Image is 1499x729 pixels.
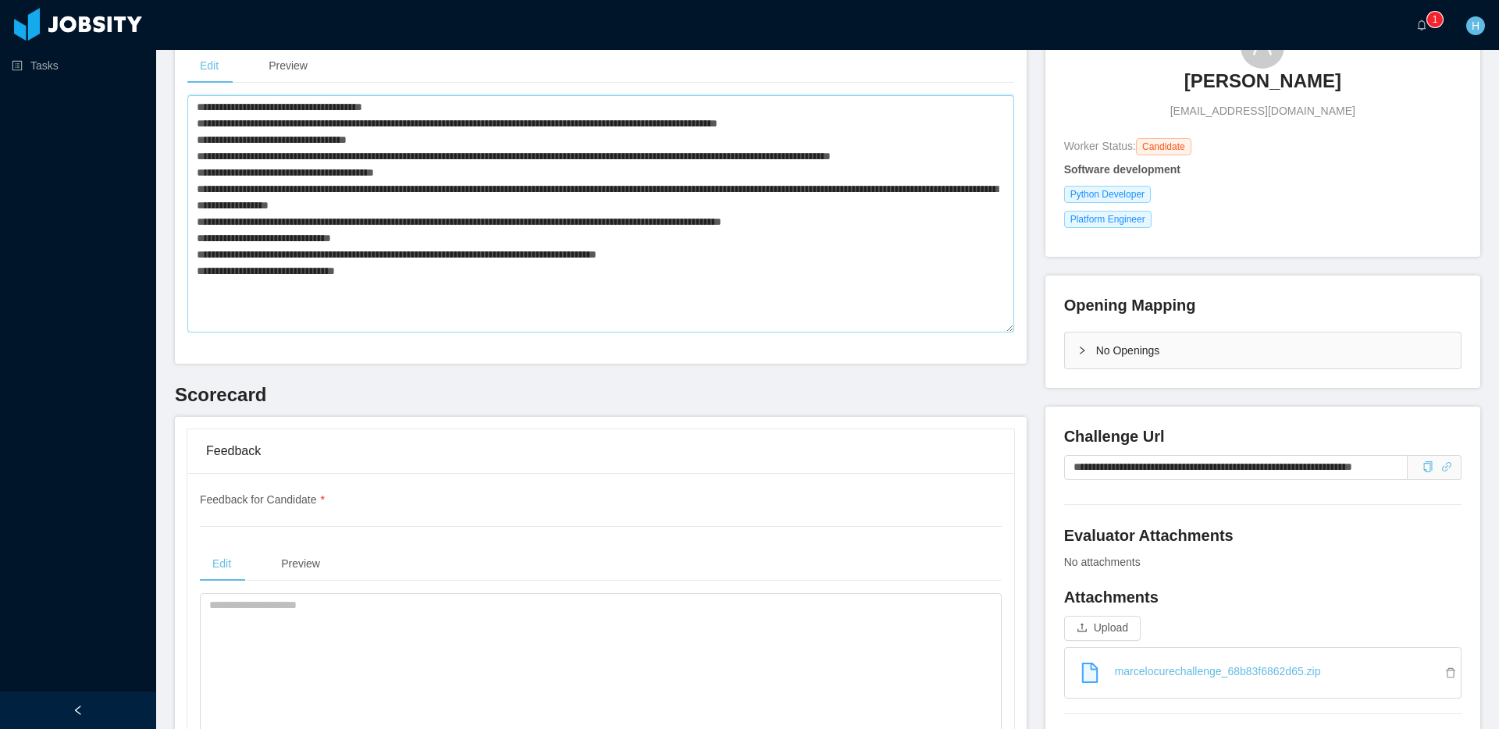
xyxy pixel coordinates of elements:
[1064,616,1141,641] button: icon: uploadUpload
[1445,667,1461,678] i: icon: delete
[1064,211,1152,228] span: Platform Engineer
[1170,103,1355,119] span: [EMAIL_ADDRESS][DOMAIN_NAME]
[1071,654,1109,692] a: icon: file
[200,493,325,506] span: Feedback for Candidate
[1136,138,1191,155] span: Candidate
[187,48,231,84] div: Edit
[206,429,995,473] div: Feedback
[175,382,1027,407] h3: Scorecard
[1064,525,1462,546] h4: Evaluator Attachments
[256,48,320,84] div: Preview
[1422,459,1433,475] div: Copy
[1064,621,1141,634] span: icon: uploadUpload
[1422,461,1433,472] i: icon: copy
[1064,140,1136,152] span: Worker Status:
[1064,586,1462,608] h4: Attachments
[1184,69,1341,103] a: [PERSON_NAME]
[1064,294,1196,316] h4: Opening Mapping
[1427,12,1443,27] sup: 1
[1080,663,1100,683] i: icon: file
[1077,654,1461,688] a: marcelocurechallenge_68b83f6862d65.zip
[1184,69,1341,94] h3: [PERSON_NAME]
[1064,163,1180,176] strong: Software development
[1064,186,1151,203] span: Python Developer
[269,546,333,581] div: Preview
[1472,16,1479,35] span: H
[200,546,244,581] div: Edit
[1065,332,1461,368] div: icon: rightNo Openings
[1441,461,1452,472] i: icon: link
[1441,461,1452,473] a: icon: link
[1416,20,1427,30] i: icon: bell
[1433,12,1438,27] p: 1
[1445,667,1461,679] a: Remove file
[1064,425,1462,447] h4: Challenge Url
[1077,346,1087,355] i: icon: right
[12,50,144,81] a: icon: profileTasks
[1064,554,1462,571] div: No attachments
